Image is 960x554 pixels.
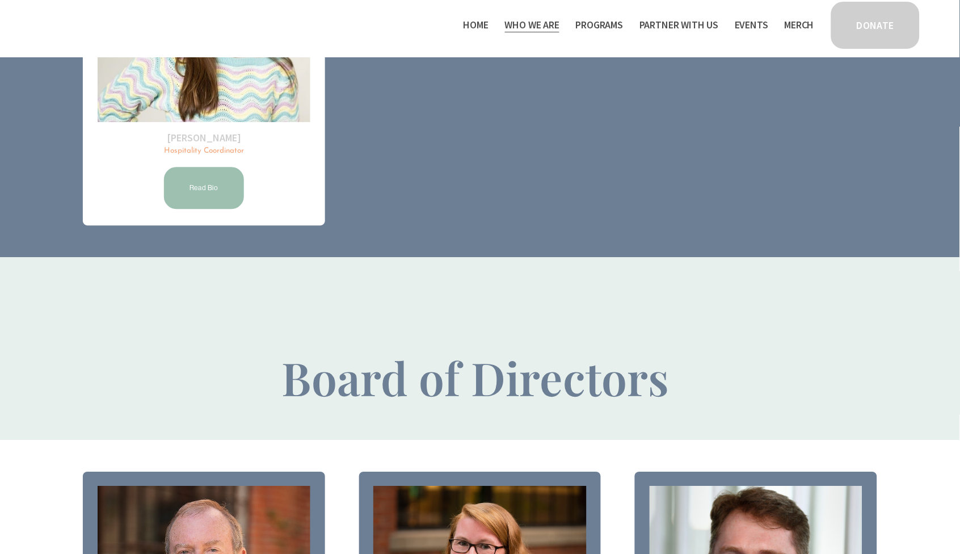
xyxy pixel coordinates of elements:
a: Read Bio [162,165,246,211]
a: folder dropdown [505,16,559,34]
h2: [PERSON_NAME] [98,131,310,144]
span: Programs [576,17,624,33]
span: Board of Directors [281,347,670,408]
span: Partner With Us [639,17,718,33]
a: folder dropdown [639,16,718,34]
p: Hospitality Coordinator [98,146,310,157]
a: Merch [785,16,814,34]
a: Home [464,16,489,34]
a: folder dropdown [576,16,624,34]
a: Events [735,16,768,34]
span: Who We Are [505,17,559,33]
